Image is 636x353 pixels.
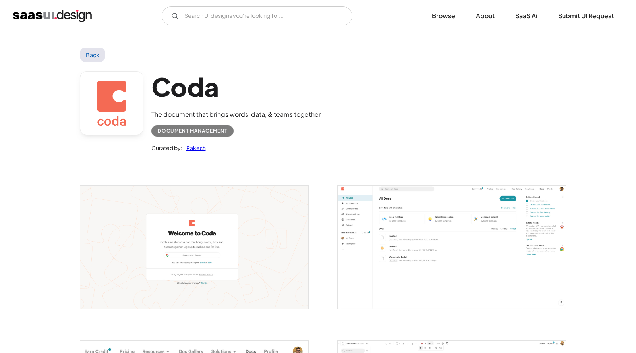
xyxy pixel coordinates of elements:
a: open lightbox [338,186,566,309]
img: 6016e29ccb58217d0eafdb25_Coda-welcome.jpg [338,186,566,309]
form: Email Form [162,6,352,25]
div: The document that brings words, data, & teams together [151,110,321,119]
a: Rakesh [182,143,206,152]
h1: Coda [151,71,321,102]
div: Curated by: [151,143,182,152]
a: open lightbox [80,186,308,309]
input: Search UI designs you're looking for... [162,6,352,25]
div: Document Management [158,126,227,136]
a: Browse [422,7,465,25]
img: 6016e29cab020f7a0e811e10_Coda-login.jpg [80,186,308,309]
a: Back [80,48,106,62]
a: Submit UI Request [549,7,623,25]
a: About [466,7,504,25]
a: home [13,10,92,22]
a: SaaS Ai [506,7,547,25]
